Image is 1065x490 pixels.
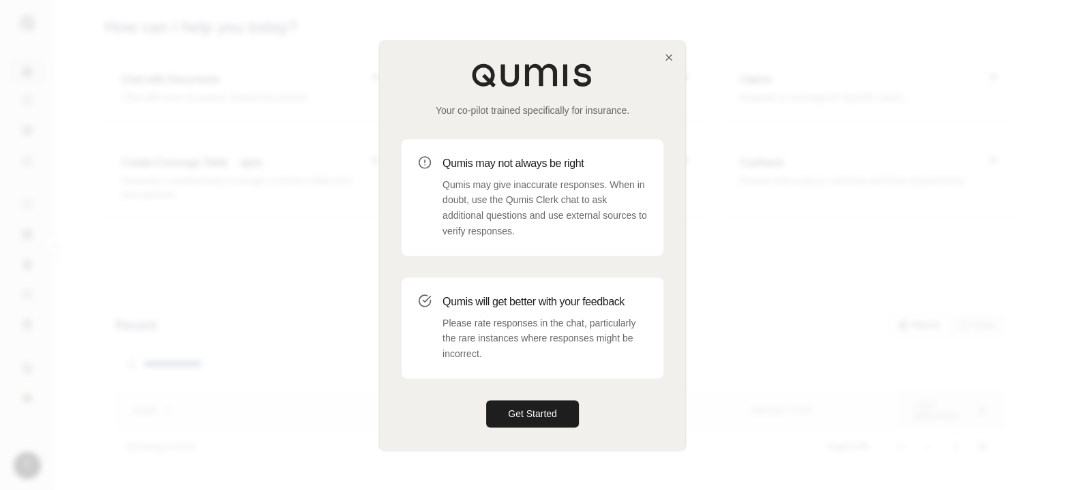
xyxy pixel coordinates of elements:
[402,104,663,117] p: Your co-pilot trained specifically for insurance.
[471,63,594,87] img: Qumis Logo
[442,294,647,310] h3: Qumis will get better with your feedback
[442,155,647,172] h3: Qumis may not always be right
[486,400,579,427] button: Get Started
[442,177,647,239] p: Qumis may give inaccurate responses. When in doubt, use the Qumis Clerk chat to ask additional qu...
[442,316,647,362] p: Please rate responses in the chat, particularly the rare instances where responses might be incor...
